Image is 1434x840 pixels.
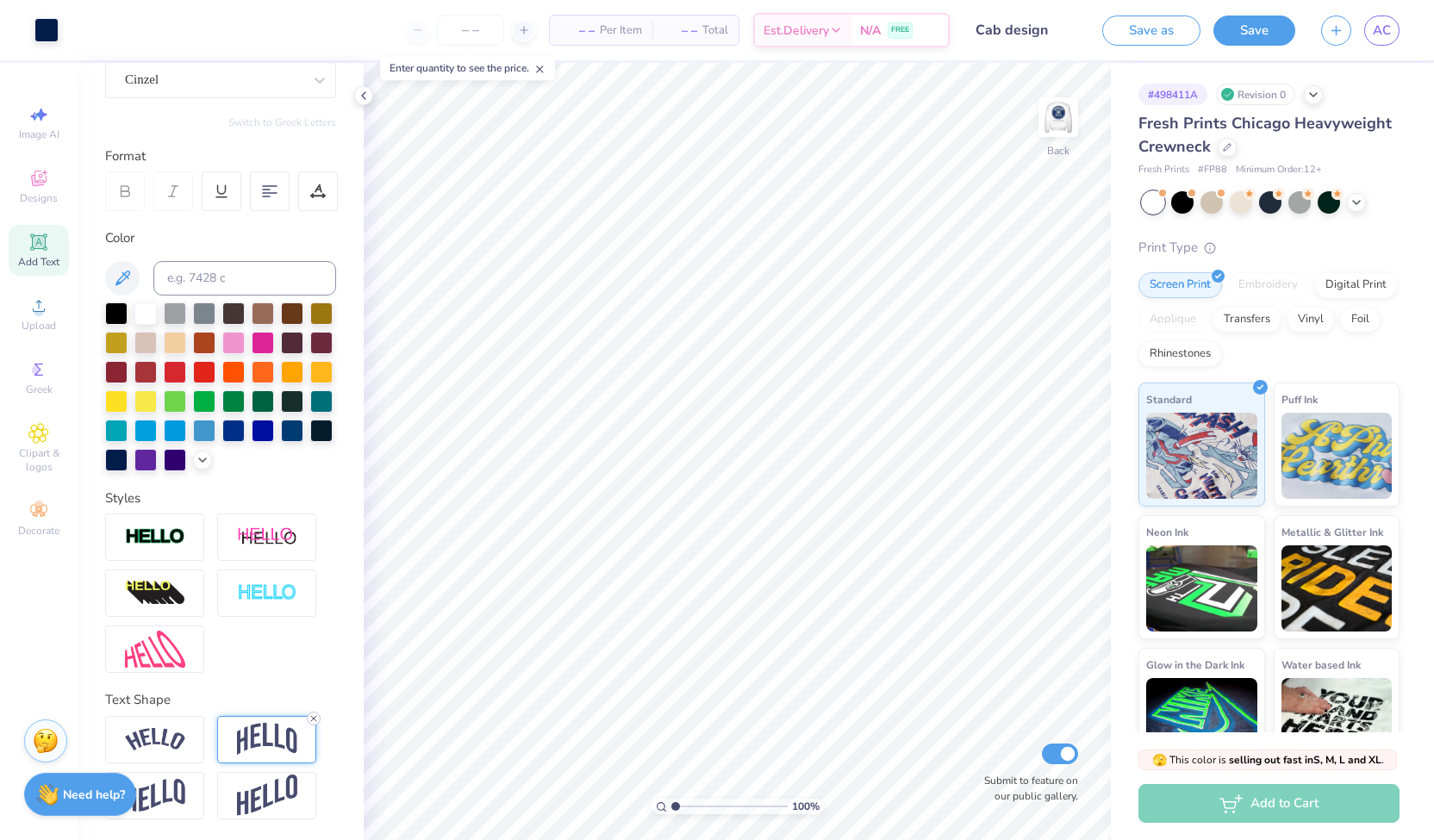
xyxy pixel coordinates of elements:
[63,787,125,803] strong: Need help?
[1281,678,1393,764] img: Water based Ink
[380,56,555,80] div: Enter quantity to see the price.
[1281,413,1393,499] img: Puff Ink
[237,775,297,817] img: Rise
[1138,238,1400,258] div: Print Type
[237,583,297,603] img: Negative Space
[1287,307,1335,333] div: Vinyl
[1138,84,1207,105] div: # 498411A
[1216,84,1295,105] div: Revision 0
[1281,656,1361,674] span: Water based Ink
[18,524,59,538] span: Decorate
[764,22,829,40] span: Est. Delivery
[153,261,336,296] input: e.g. 7428 c
[702,22,728,40] span: Total
[1340,307,1381,333] div: Foil
[1229,753,1381,767] strong: selling out fast in S, M, L and XL
[1146,413,1257,499] img: Standard
[1146,545,1257,632] img: Neon Ink
[1102,16,1200,46] button: Save as
[20,191,58,205] span: Designs
[105,488,336,508] div: Styles
[1041,100,1075,134] img: Back
[1373,21,1391,40] span: AC
[1146,678,1257,764] img: Glow in the Dark Ink
[19,128,59,141] span: Image AI
[22,319,56,333] span: Upload
[860,22,881,40] span: N/A
[1152,752,1384,768] span: This color is .
[1198,163,1227,177] span: # FP88
[125,779,185,812] img: Flag
[1281,545,1393,632] img: Metallic & Glitter Ink
[125,728,185,751] img: Arc
[1146,656,1244,674] span: Glow in the Dark Ink
[26,383,53,396] span: Greek
[600,22,642,40] span: Per Item
[237,526,297,548] img: Shadow
[1227,272,1309,298] div: Embroidery
[1138,272,1222,298] div: Screen Print
[891,24,909,36] span: FREE
[663,22,697,40] span: – –
[125,527,185,547] img: Stroke
[1138,307,1207,333] div: Applique
[1152,752,1167,768] span: 🫣
[1047,143,1069,159] div: Back
[1213,307,1281,333] div: Transfers
[1236,163,1322,177] span: Minimum Order: 12 +
[105,146,338,166] div: Format
[963,13,1089,47] input: Untitled Design
[1364,16,1400,46] a: AC
[18,255,59,269] span: Add Text
[1138,341,1222,367] div: Rhinestones
[1146,390,1192,408] span: Standard
[1138,113,1392,157] span: Fresh Prints Chicago Heavyweight Crewneck
[437,15,504,46] input: – –
[1146,523,1188,541] span: Neon Ink
[1281,390,1318,408] span: Puff Ink
[1138,163,1189,177] span: Fresh Prints
[1314,272,1398,298] div: Digital Print
[1281,523,1383,541] span: Metallic & Glitter Ink
[105,690,336,710] div: Text Shape
[792,799,820,814] span: 100 %
[228,115,336,129] button: Switch to Greek Letters
[9,446,69,474] span: Clipart & logos
[975,773,1078,804] label: Submit to feature on our public gallery.
[125,631,185,668] img: Free Distort
[105,228,336,248] div: Color
[1213,16,1295,46] button: Save
[237,723,297,756] img: Arch
[560,22,595,40] span: – –
[125,580,185,607] img: 3d Illusion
